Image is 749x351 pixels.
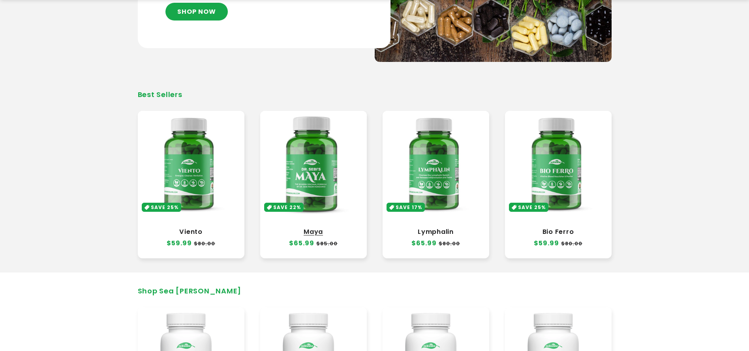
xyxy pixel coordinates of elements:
[138,111,612,258] ul: Slider
[268,228,359,236] a: Maya
[138,287,612,295] h2: Shop Sea [PERSON_NAME]
[165,3,228,21] a: SHOP NOW
[513,228,604,236] a: Bio Ferro
[146,228,237,236] a: Viento
[138,90,612,99] h2: Best Sellers
[390,228,481,236] a: Lymphalin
